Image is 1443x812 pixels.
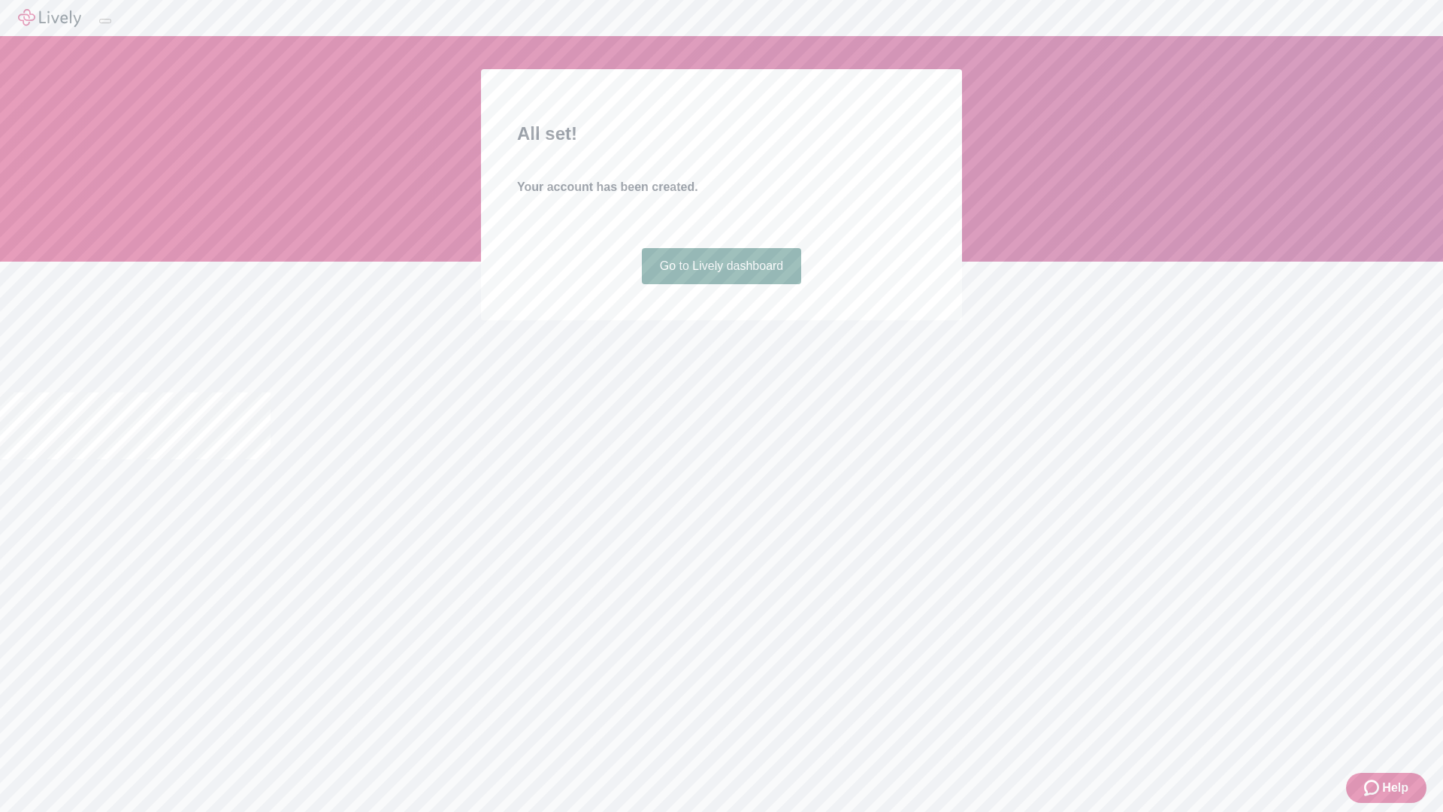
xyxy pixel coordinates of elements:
[517,120,926,147] h2: All set!
[1382,779,1408,797] span: Help
[1346,773,1426,803] button: Zendesk support iconHelp
[18,9,81,27] img: Lively
[517,178,926,196] h4: Your account has been created.
[642,248,802,284] a: Go to Lively dashboard
[1364,779,1382,797] svg: Zendesk support icon
[99,19,111,23] button: Log out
